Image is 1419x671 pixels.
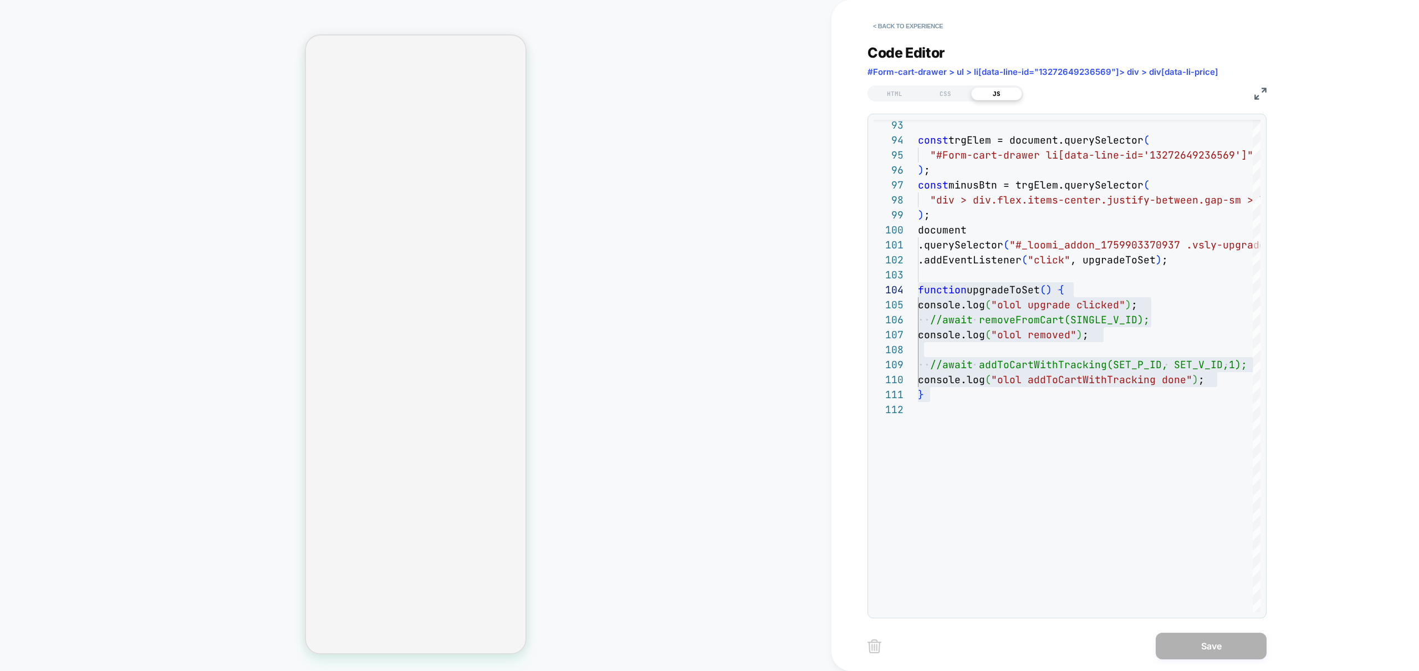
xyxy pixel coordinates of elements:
[985,298,991,311] span: (
[874,312,904,327] div: 106
[874,133,904,148] div: 94
[874,387,904,402] div: 111
[1070,253,1156,266] span: , upgradeToSet
[930,358,1229,371] span: //await addToCartWithTracking(SET_P_ID, SET_V_ID,
[874,402,904,417] div: 112
[918,238,1003,251] span: .querySelector
[874,297,904,312] div: 105
[948,134,1144,146] span: trgElem = document.querySelector
[918,164,924,176] span: )
[1192,373,1198,386] span: )
[1235,149,1253,161] span: ']"
[918,223,967,236] span: document
[874,267,904,282] div: 103
[874,252,904,267] div: 102
[874,357,904,372] div: 109
[874,118,904,133] div: 93
[1022,253,1028,266] span: (
[867,17,948,35] button: < Back to experience
[874,372,904,387] div: 110
[1254,88,1267,100] img: fullscreen
[971,87,1022,100] div: JS
[930,149,1235,161] span: "#Form-cart-drawer li[data-line-id='13272649236569
[920,87,971,100] div: CSS
[918,134,948,146] span: const
[1125,298,1131,311] span: )
[1229,358,1247,371] span: 1);
[924,164,930,176] span: ;
[918,328,985,341] span: console.log
[948,179,1144,191] span: minusBtn = trgElem.querySelector
[1144,179,1150,191] span: (
[924,209,930,221] span: ;
[918,388,924,401] span: }
[1156,633,1267,659] button: Save
[985,328,991,341] span: (
[1162,253,1168,266] span: ;
[991,298,1125,311] span: "olol upgrade clicked"
[930,194,1235,206] span: "div > div.flex.items-center.justify-between.gap-s
[874,222,904,237] div: 100
[991,373,1192,386] span: "olol addToCartWithTracking done"
[1040,283,1046,296] span: (
[1156,253,1162,266] span: )
[1009,238,1296,251] span: "#_loomi_addon_1759903370937 .vsly-upgrade-btn"
[1131,298,1137,311] span: ;
[874,192,904,207] div: 98
[869,87,920,100] div: HTML
[867,44,945,61] span: Code Editor
[874,327,904,342] div: 107
[874,282,904,297] div: 104
[1076,328,1083,341] span: )
[918,373,985,386] span: console.log
[918,298,985,311] span: console.log
[1144,134,1150,146] span: (
[874,162,904,177] div: 96
[867,67,1218,77] span: #Form-cart-drawer > ul > li[data-line-id="13272649236569"]> div > div[data-li-price]
[985,373,991,386] span: (
[1028,253,1070,266] span: "click"
[1003,238,1009,251] span: (
[867,639,881,653] img: delete
[991,328,1076,341] span: "olol removed"
[930,313,1150,326] span: //await removeFromCart(SINGLE_V_ID);
[874,237,904,252] div: 101
[918,209,924,221] span: )
[1083,328,1089,341] span: ;
[1198,373,1204,386] span: ;
[918,253,1022,266] span: .addEventListener
[1046,283,1052,296] span: )
[1058,283,1064,296] span: {
[874,342,904,357] div: 108
[874,177,904,192] div: 97
[918,179,948,191] span: const
[918,283,967,296] span: function
[874,207,904,222] div: 99
[967,283,1040,296] span: upgradeToSet
[874,148,904,162] div: 95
